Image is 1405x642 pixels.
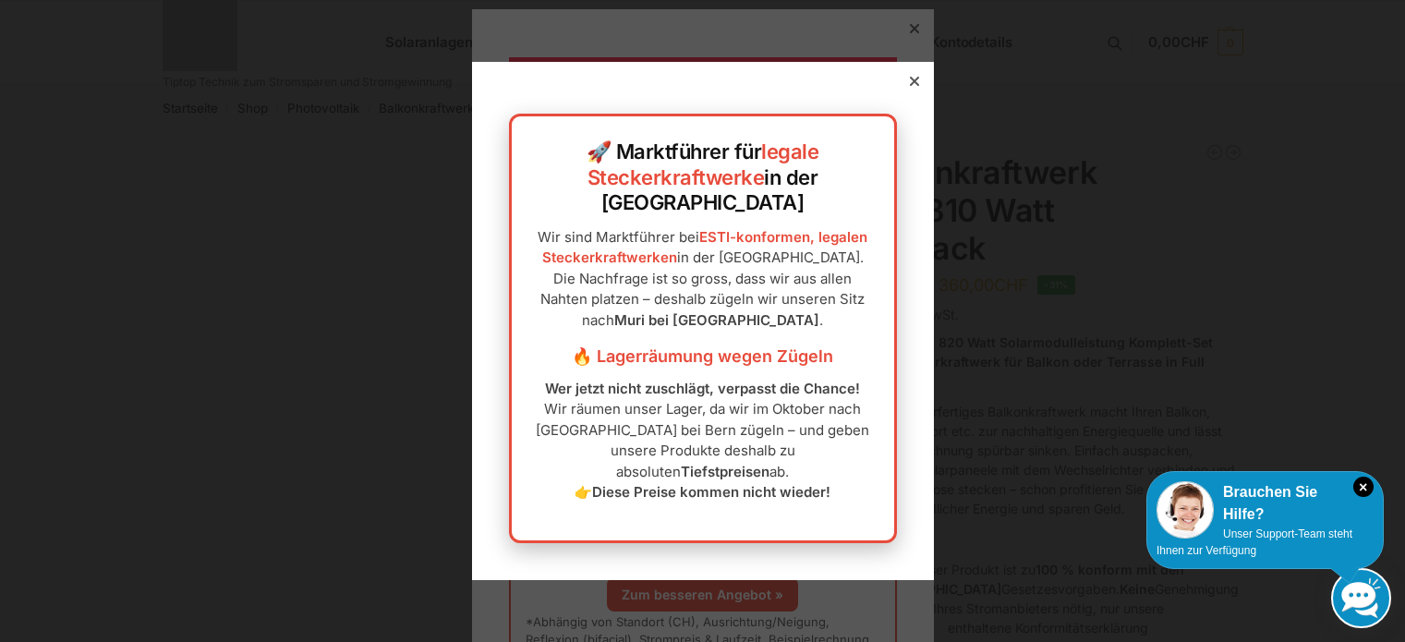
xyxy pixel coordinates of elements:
[614,311,819,329] strong: Muri bei [GEOGRAPHIC_DATA]
[530,345,876,369] h3: 🔥 Lagerräumung wegen Zügeln
[1157,481,1214,539] img: Customer service
[1157,481,1374,526] div: Brauchen Sie Hilfe?
[1157,527,1352,557] span: Unser Support-Team steht Ihnen zur Verfügung
[592,483,830,501] strong: Diese Preise kommen nicht wieder!
[681,463,769,480] strong: Tiefstpreisen
[545,380,860,397] strong: Wer jetzt nicht zuschlägt, verpasst die Chance!
[530,139,876,216] h2: 🚀 Marktführer für in der [GEOGRAPHIC_DATA]
[530,227,876,332] p: Wir sind Marktführer bei in der [GEOGRAPHIC_DATA]. Die Nachfrage ist so gross, dass wir aus allen...
[1353,477,1374,497] i: Schließen
[587,139,819,189] a: legale Steckerkraftwerke
[542,228,868,267] a: ESTI-konformen, legalen Steckerkraftwerken
[530,379,876,503] p: Wir räumen unser Lager, da wir im Oktober nach [GEOGRAPHIC_DATA] bei Bern zügeln – und geben unse...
